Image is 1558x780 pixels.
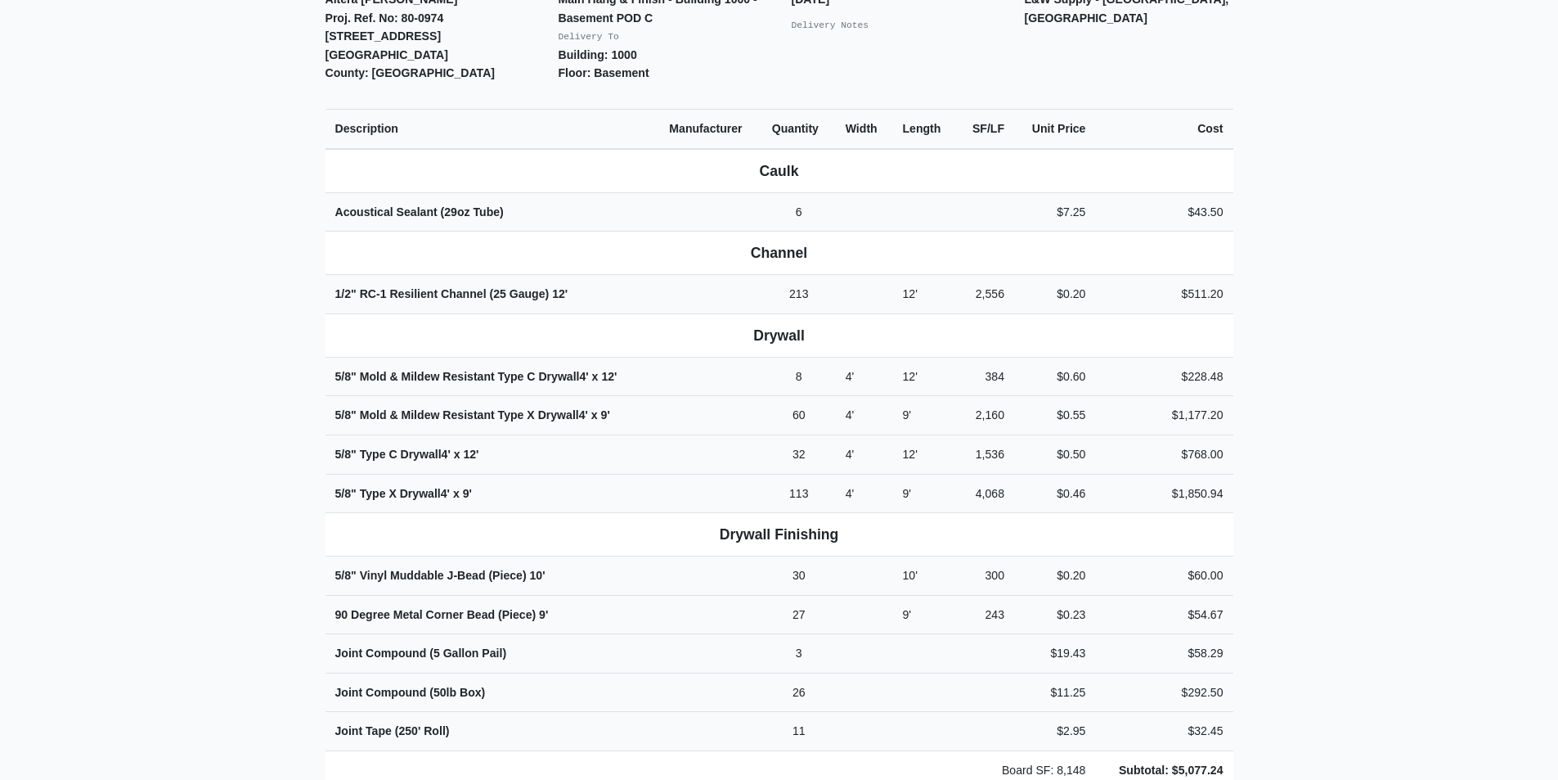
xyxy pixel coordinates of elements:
[335,724,450,737] strong: Joint Tape (250' Roll)
[1095,712,1232,751] td: $32.45
[1095,557,1232,596] td: $60.00
[559,66,649,79] strong: Floor: Basement
[957,396,1014,435] td: 2,160
[957,109,1014,148] th: SF/LF
[1095,396,1232,435] td: $1,177.20
[957,357,1014,396] td: 384
[552,287,568,300] span: 12'
[453,487,460,500] span: x
[1014,634,1095,674] td: $19.43
[720,526,839,543] b: Drywall Finishing
[762,474,836,513] td: 113
[762,435,836,474] td: 32
[846,370,855,383] span: 4'
[1014,109,1095,148] th: Unit Price
[836,109,893,148] th: Width
[1095,357,1232,396] td: $228.48
[463,487,472,500] span: 9'
[335,569,546,582] strong: 5/8" Vinyl Muddable J-Bead (Piece)
[1095,634,1232,674] td: $58.29
[957,435,1014,474] td: 1,536
[762,192,836,232] td: 6
[326,66,496,79] strong: County: [GEOGRAPHIC_DATA]
[441,487,450,500] span: 4'
[335,686,486,699] strong: Joint Compound (50lb Box)
[335,448,479,461] strong: 5/8" Type C Drywall
[762,712,836,751] td: 11
[1095,275,1232,314] td: $511.20
[335,287,568,300] strong: 1/2" RC-1 Resilient Channel (25 Gauge)
[1095,109,1232,148] th: Cost
[1002,764,1086,777] span: Board SF: 8,148
[762,595,836,634] td: 27
[1095,474,1232,513] td: $1,850.94
[326,109,660,148] th: Description
[591,408,598,422] span: x
[751,245,807,261] b: Channel
[1014,474,1095,513] td: $0.46
[846,448,855,461] span: 4'
[454,448,460,461] span: x
[762,557,836,596] td: 30
[1014,357,1095,396] td: $0.60
[902,448,917,461] span: 12'
[957,474,1014,513] td: 4,068
[579,408,588,422] span: 4'
[1095,435,1232,474] td: $768.00
[1014,275,1095,314] td: $0.20
[1014,435,1095,474] td: $0.50
[1095,673,1232,712] td: $292.50
[326,48,448,61] strong: [GEOGRAPHIC_DATA]
[335,487,472,500] strong: 5/8" Type X Drywall
[442,448,451,461] span: 4'
[592,370,599,383] span: x
[580,370,589,383] span: 4'
[1014,595,1095,634] td: $0.23
[902,287,917,300] span: 12'
[530,569,546,582] span: 10'
[902,487,911,500] span: 9'
[902,608,911,621] span: 9'
[335,608,549,621] strong: 90 Degree Metal Corner Bead (Piece)
[326,11,444,25] strong: Proj. Ref. No: 80-0974
[902,569,917,582] span: 10'
[762,109,836,148] th: Quantity
[335,370,617,383] strong: 5/8" Mold & Mildew Resistant Type C Drywall
[463,448,478,461] span: 12'
[1014,712,1095,751] td: $2.95
[659,109,761,148] th: Manufacturer
[559,32,619,42] small: Delivery To
[762,396,836,435] td: 60
[1095,192,1232,232] td: $43.50
[601,370,617,383] span: 12'
[1014,396,1095,435] td: $0.55
[762,673,836,712] td: 26
[1014,192,1095,232] td: $7.25
[335,408,610,422] strong: 5/8" Mold & Mildew Resistant Type X Drywall
[762,357,836,396] td: 8
[957,275,1014,314] td: 2,556
[902,408,911,422] span: 9'
[957,595,1014,634] td: 243
[902,370,917,383] span: 12'
[760,163,799,179] b: Caulk
[892,109,957,148] th: Length
[1014,557,1095,596] td: $0.20
[1014,673,1095,712] td: $11.25
[753,327,805,344] b: Drywall
[792,20,869,30] small: Delivery Notes
[335,647,507,660] strong: Joint Compound (5 Gallon Pail)
[539,608,548,621] span: 9'
[1095,595,1232,634] td: $54.67
[957,557,1014,596] td: 300
[601,408,610,422] span: 9'
[326,29,442,43] strong: [STREET_ADDRESS]
[846,408,855,422] span: 4'
[559,48,637,61] strong: Building: 1000
[762,275,836,314] td: 213
[846,487,855,500] span: 4'
[762,634,836,674] td: 3
[335,205,504,219] strong: Acoustical Sealant (29oz Tube)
